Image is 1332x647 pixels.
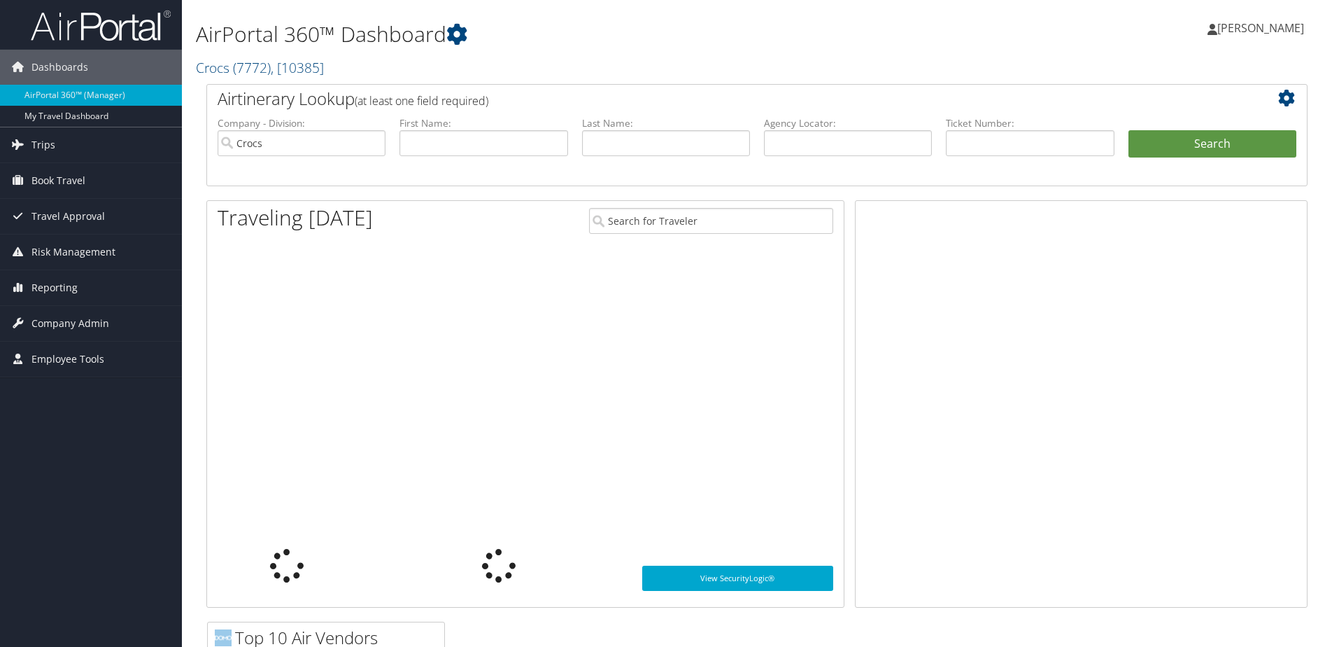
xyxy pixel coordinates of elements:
[589,208,833,234] input: Search for Traveler
[31,342,104,377] span: Employee Tools
[31,235,115,270] span: Risk Management
[31,270,78,305] span: Reporting
[271,58,324,77] span: , [ 10385 ]
[31,127,55,162] span: Trips
[31,50,88,85] span: Dashboards
[31,306,109,341] span: Company Admin
[946,116,1114,130] label: Ticket Number:
[31,163,85,198] span: Book Travel
[196,20,944,49] h1: AirPortal 360™ Dashboard
[355,93,488,109] span: (at least one field required)
[218,87,1205,111] h2: Airtinerary Lookup
[1128,130,1296,158] button: Search
[764,116,932,130] label: Agency Locator:
[233,58,271,77] span: ( 7772 )
[31,9,171,42] img: airportal-logo.png
[1207,7,1318,49] a: [PERSON_NAME]
[31,199,105,234] span: Travel Approval
[218,203,373,232] h1: Traveling [DATE]
[399,116,567,130] label: First Name:
[582,116,750,130] label: Last Name:
[1217,20,1304,36] span: [PERSON_NAME]
[642,566,833,591] a: View SecurityLogic®
[218,116,385,130] label: Company - Division:
[215,629,232,646] img: domo-logo.png
[196,58,324,77] a: Crocs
